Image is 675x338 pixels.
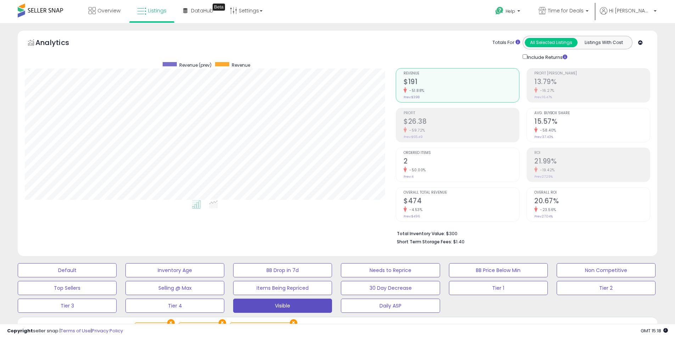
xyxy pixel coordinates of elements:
[18,263,117,277] button: Default
[233,281,332,295] button: Items Being Repriced
[538,167,555,173] small: -19.42%
[341,263,440,277] button: Needs to Reprice
[18,299,117,313] button: Tier 3
[233,263,332,277] button: BB Drop in 7d
[548,7,584,14] span: Time for Deals
[538,128,556,133] small: -58.40%
[404,214,420,218] small: Prev: $496
[534,72,650,76] span: Profit [PERSON_NAME]
[232,62,250,68] span: Revenue
[495,6,504,15] i: Get Help
[407,167,426,173] small: -50.00%
[534,78,650,87] h2: 13.79%
[404,78,519,87] h2: $191
[18,281,117,295] button: Top Sellers
[534,174,553,179] small: Prev: 27.29%
[407,207,422,212] small: -4.53%
[404,174,414,179] small: Prev: 4
[534,191,650,195] span: Overall ROI
[35,38,83,49] h5: Analytics
[534,95,552,99] small: Prev: 16.47%
[557,263,656,277] button: Non Competitive
[534,157,650,167] h2: 21.99%
[490,1,527,23] a: Help
[7,328,123,334] div: seller snap | |
[551,322,657,329] p: Listing States:
[534,111,650,115] span: Avg. Buybox Share
[397,231,445,237] b: Total Inventory Value:
[407,128,425,133] small: -59.72%
[404,135,423,139] small: Prev: $65.49
[577,38,630,47] button: Listings With Cost
[449,263,548,277] button: BB Price Below Min
[407,88,424,93] small: -51.88%
[600,7,657,23] a: Hi [PERSON_NAME]
[404,157,519,167] h2: 2
[538,207,556,212] small: -23.56%
[92,327,123,334] a: Privacy Policy
[404,72,519,76] span: Revenue
[97,7,120,14] span: Overview
[341,299,440,313] button: Daily ASP
[61,327,91,334] a: Terms of Use
[404,117,519,127] h2: $26.38
[290,319,297,327] button: ×
[534,135,553,139] small: Prev: 37.43%
[167,319,175,327] button: ×
[493,39,520,46] div: Totals For
[404,151,519,155] span: Ordered Items
[191,7,213,14] span: DataHub
[641,327,668,334] span: 2025-10-14 15:18 GMT
[534,151,650,155] span: ROI
[534,117,650,127] h2: 15.57%
[506,8,515,14] span: Help
[534,197,650,206] h2: 20.67%
[609,7,652,14] span: Hi [PERSON_NAME]
[179,62,212,68] span: Revenue (prev)
[453,238,465,245] span: $1.40
[7,327,33,334] strong: Copyright
[517,53,576,61] div: Include Returns
[148,7,167,14] span: Listings
[538,88,555,93] small: -16.27%
[404,191,519,195] span: Overall Total Revenue
[404,95,420,99] small: Prev: $398
[125,281,224,295] button: Selling @ Max
[213,4,225,11] div: Tooltip anchor
[125,299,224,313] button: Tier 4
[534,214,553,218] small: Prev: 27.04%
[557,281,656,295] button: Tier 2
[125,263,224,277] button: Inventory Age
[404,197,519,206] h2: $474
[219,319,226,327] button: ×
[397,239,452,245] b: Short Term Storage Fees:
[397,229,645,237] li: $300
[449,281,548,295] button: Tier 1
[525,38,578,47] button: All Selected Listings
[404,111,519,115] span: Profit
[341,281,440,295] button: 30 Day Decrease
[233,299,332,313] button: Visible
